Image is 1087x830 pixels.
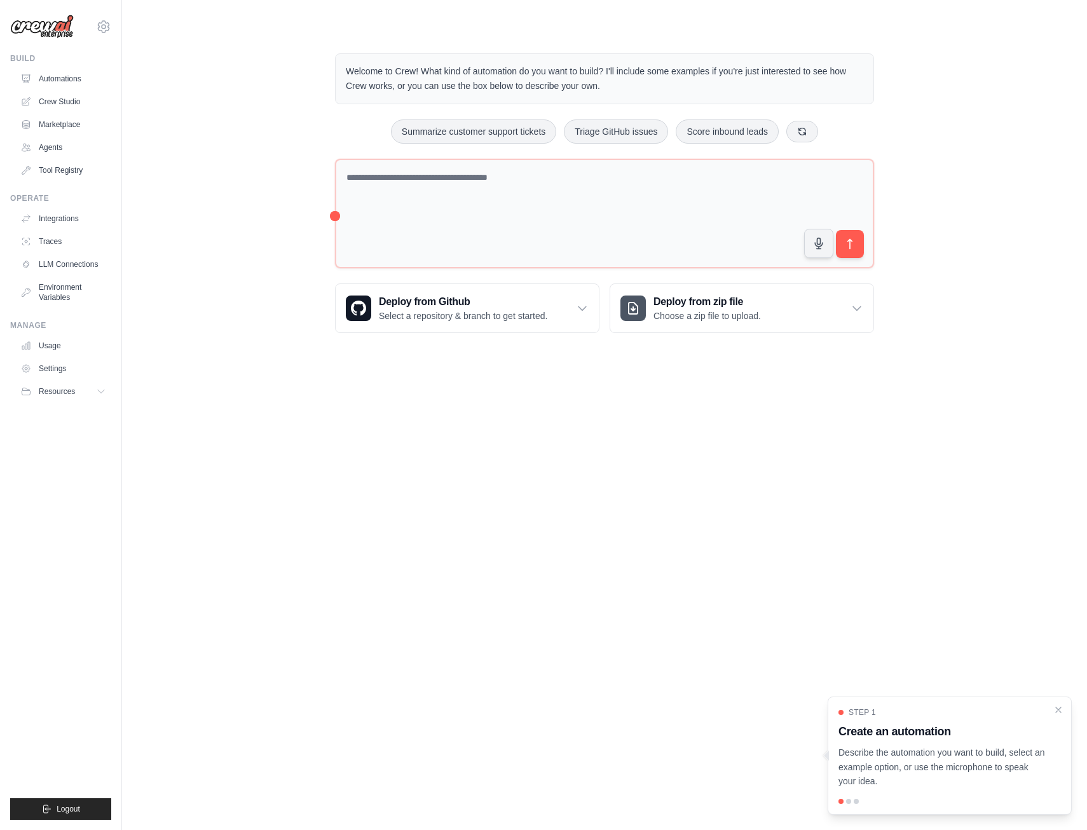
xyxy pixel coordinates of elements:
button: Score inbound leads [676,119,779,144]
p: Describe the automation you want to build, select an example option, or use the microphone to spe... [838,745,1046,789]
a: Integrations [15,208,111,229]
a: Crew Studio [15,92,111,112]
a: Tool Registry [15,160,111,180]
button: Triage GitHub issues [564,119,668,144]
a: Marketplace [15,114,111,135]
h3: Deploy from Github [379,294,547,310]
a: Environment Variables [15,277,111,308]
p: Choose a zip file to upload. [653,310,761,322]
span: Resources [39,386,75,397]
a: Settings [15,358,111,379]
a: Usage [15,336,111,356]
a: LLM Connections [15,254,111,275]
h3: Deploy from zip file [653,294,761,310]
p: Select a repository & branch to get started. [379,310,547,322]
img: Logo [10,15,74,39]
a: Agents [15,137,111,158]
button: Close walkthrough [1053,705,1063,715]
button: Logout [10,798,111,820]
span: Step 1 [849,707,876,718]
div: Operate [10,193,111,203]
div: Build [10,53,111,64]
a: Traces [15,231,111,252]
button: Resources [15,381,111,402]
h3: Create an automation [838,723,1046,740]
button: Summarize customer support tickets [391,119,556,144]
div: Manage [10,320,111,330]
a: Automations [15,69,111,89]
span: Logout [57,804,80,814]
p: Welcome to Crew! What kind of automation do you want to build? I'll include some examples if you'... [346,64,863,93]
